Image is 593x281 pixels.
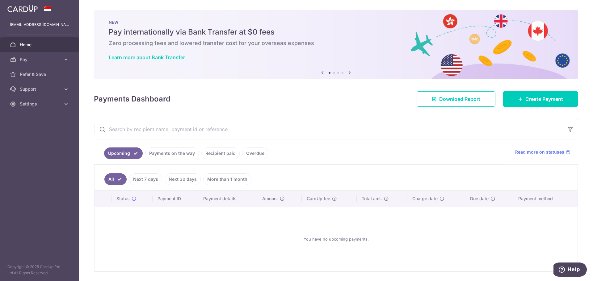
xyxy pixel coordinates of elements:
a: Payments on the way [145,147,199,159]
h4: Payments Dashboard [94,93,170,105]
p: NEW [109,20,563,25]
span: Charge date [412,196,438,202]
p: [EMAIL_ADDRESS][DOMAIN_NAME] [10,22,69,28]
th: Payment method [513,191,578,207]
span: Amount [262,196,278,202]
h6: Zero processing fees and lowered transfer cost for your overseas expenses [109,39,563,47]
span: Home [20,42,61,48]
a: Upcoming [104,147,143,159]
span: Total amt. [362,196,382,202]
span: Refer & Save [20,71,61,77]
a: Overdue [242,147,268,159]
a: Download Report [417,91,495,107]
a: Learn more about Bank Transfer [109,54,185,60]
span: Status [116,196,130,202]
th: Payment ID [153,191,198,207]
span: CardUp fee [307,196,330,202]
span: Due date [470,196,489,202]
input: Search by recipient name, payment id or reference [94,119,563,139]
a: Next 7 days [129,173,162,185]
a: More than 1 month [203,173,251,185]
a: Recipient paid [201,147,240,159]
h5: Pay internationally via Bank Transfer at $0 fees [109,27,563,37]
img: CardUp [7,5,38,12]
a: Create Payment [503,91,578,107]
div: You have no upcoming payments. [102,212,570,266]
span: Create Payment [525,95,563,103]
span: Pay [20,56,61,63]
a: All [104,173,127,185]
iframe: Opens a widget where you can find more information [553,262,587,278]
span: Settings [20,101,61,107]
span: Support [20,86,61,92]
img: Bank transfer banner [94,10,578,79]
a: Read more on statuses [515,149,570,155]
a: Next 30 days [165,173,201,185]
span: Read more on statuses [515,149,564,155]
span: Download Report [439,95,480,103]
th: Payment details [198,191,258,207]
